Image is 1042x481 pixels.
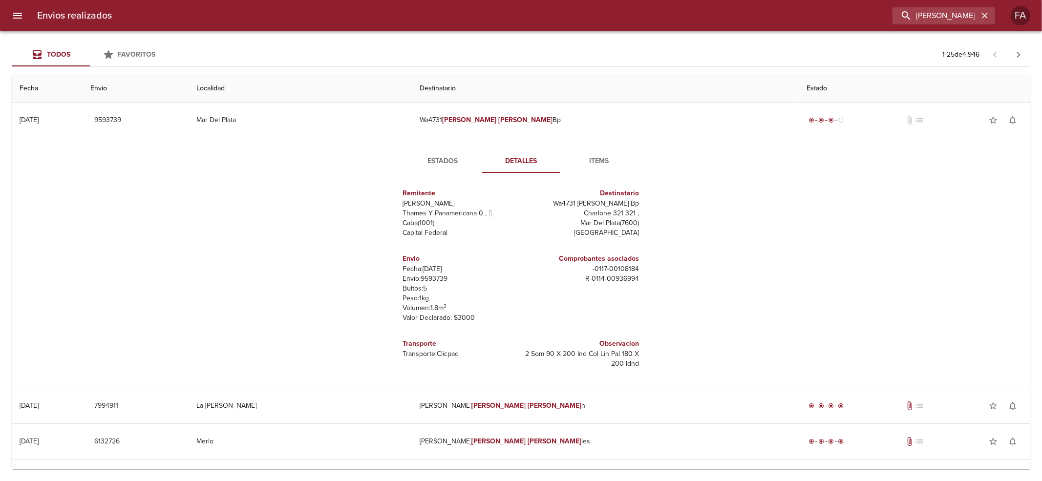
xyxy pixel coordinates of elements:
[83,75,189,103] th: Envio
[404,149,638,173] div: Tabs detalle de guia
[528,437,582,445] em: [PERSON_NAME]
[488,155,554,167] span: Detalles
[828,403,834,409] span: radio_button_checked
[412,75,799,103] th: Destinatario
[90,111,125,129] button: 9593739
[988,115,998,125] span: star_border
[189,388,412,423] td: La [PERSON_NAME]
[905,401,914,411] span: Tiene documentos adjuntos
[12,75,83,103] th: Fecha
[403,303,517,313] p: Volumen: 1.8 m
[1003,110,1022,130] button: Activar notificaciones
[189,103,412,138] td: Mar Del Plata
[94,114,121,126] span: 9593739
[403,338,517,349] h6: Transporte
[808,117,814,123] span: radio_button_checked
[566,155,633,167] span: Items
[525,338,639,349] h6: Observacion
[498,116,553,124] em: [PERSON_NAME]
[1011,6,1030,25] div: Abrir información de usuario
[189,75,412,103] th: Localidad
[189,424,412,459] td: Merlo
[403,284,517,293] p: Bultos: 5
[118,50,156,59] span: Favoritos
[403,228,517,238] p: Capital Federal
[525,199,639,209] p: Wa4731 [PERSON_NAME] Bp
[942,50,979,60] p: 1 - 25 de 4.946
[983,396,1003,416] button: Agregar a favoritos
[525,253,639,264] h6: Comprobantes asociados
[914,115,924,125] span: No tiene pedido asociado
[403,274,517,284] p: Envío: 9593739
[37,8,112,23] h6: Envios realizados
[838,403,844,409] span: radio_button_checked
[818,117,824,123] span: radio_button_checked
[1008,437,1018,446] span: notifications_none
[403,188,517,199] h6: Remitente
[20,437,39,445] div: [DATE]
[988,401,998,411] span: star_border
[410,155,476,167] span: Estados
[1003,396,1022,416] button: Activar notificaciones
[914,401,924,411] span: No tiene pedido asociado
[525,209,639,218] p: Charlone 321 321 ,
[905,115,914,125] span: No tiene documentos adjuntos
[403,209,517,218] p: Thames Y Panamericana 0 ,  
[6,4,29,27] button: menu
[20,116,39,124] div: [DATE]
[807,401,846,411] div: Entregado
[1008,401,1018,411] span: notifications_none
[525,228,639,238] p: [GEOGRAPHIC_DATA]
[828,117,834,123] span: radio_button_checked
[525,188,639,199] h6: Destinatario
[799,75,1030,103] th: Estado
[828,439,834,444] span: radio_button_checked
[808,403,814,409] span: radio_button_checked
[525,264,639,274] p: - 0117 - 00108184
[471,437,526,445] em: [PERSON_NAME]
[444,303,447,309] sup: 3
[403,253,517,264] h6: Envio
[905,437,914,446] span: Tiene documentos adjuntos
[90,397,122,415] button: 7994911
[403,293,517,303] p: Peso: 1 kg
[808,439,814,444] span: radio_button_checked
[914,437,924,446] span: No tiene pedido asociado
[1003,432,1022,451] button: Activar notificaciones
[403,264,517,274] p: Fecha: [DATE]
[412,388,799,423] td: [PERSON_NAME] n
[838,117,844,123] span: radio_button_unchecked
[528,401,582,410] em: [PERSON_NAME]
[403,218,517,228] p: Caba ( 1001 )
[94,400,118,412] span: 7994911
[412,103,799,138] td: Wa4731 Bp
[47,50,70,59] span: Todos
[988,437,998,446] span: star_border
[471,401,526,410] em: [PERSON_NAME]
[818,403,824,409] span: radio_button_checked
[1008,115,1018,125] span: notifications_none
[525,218,639,228] p: Mar Del Plata ( 7600 )
[442,116,496,124] em: [PERSON_NAME]
[983,110,1003,130] button: Agregar a favoritos
[525,349,639,369] p: 2 Som 90 X 200 Ind Col Lin Pal 180 X 200 Idnd
[807,115,846,125] div: En viaje
[90,433,124,451] button: 6132726
[525,274,639,284] p: R - 0114 - 00936994
[403,313,517,323] p: Valor Declarado: $ 3000
[403,199,517,209] p: [PERSON_NAME]
[893,7,978,24] input: buscar
[818,439,824,444] span: radio_button_checked
[1011,6,1030,25] div: FA
[94,436,120,448] span: 6132726
[20,401,39,410] div: [DATE]
[983,432,1003,451] button: Agregar a favoritos
[403,349,517,359] p: Transporte: Clicpaq
[12,43,168,66] div: Tabs Envios
[838,439,844,444] span: radio_button_checked
[412,424,799,459] td: [PERSON_NAME] les
[807,437,846,446] div: Entregado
